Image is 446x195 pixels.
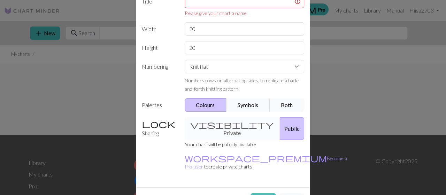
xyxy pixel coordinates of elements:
[138,60,180,93] label: Numbering
[185,155,347,170] small: to create private charts
[138,41,180,54] label: Height
[185,9,305,17] div: Please give your chart a name
[280,117,304,140] button: Public
[185,141,256,147] small: Your chart will be publicly available
[226,98,270,112] button: Symbols
[138,22,180,36] label: Width
[270,98,305,112] button: Both
[138,117,180,140] label: Sharing
[138,98,180,112] label: Palettes
[185,153,327,163] span: workspace_premium
[185,77,299,92] small: Numbers rows on alternating sides, to replicate a back-and-forth knitting pattern.
[185,98,227,112] button: Colours
[185,155,347,170] a: Become a Pro user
